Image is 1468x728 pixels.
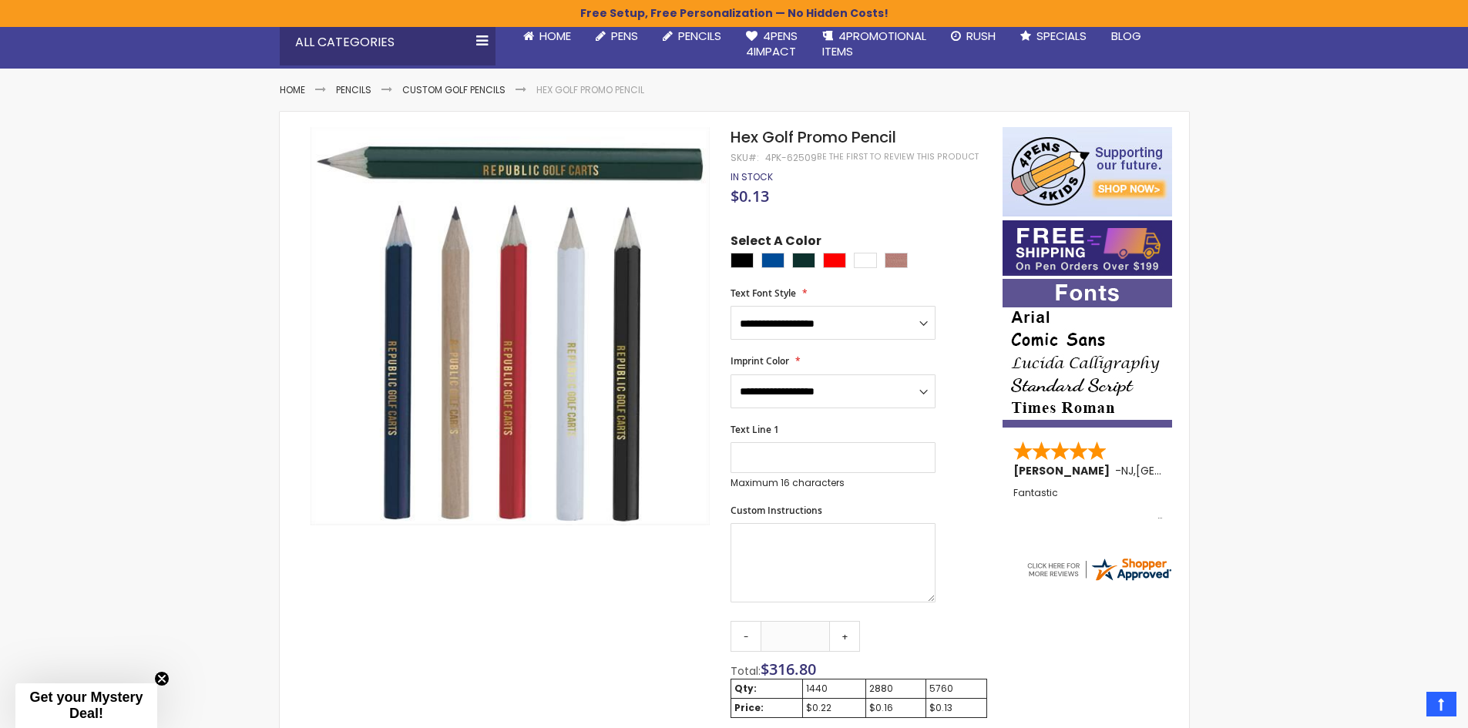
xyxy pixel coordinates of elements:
span: Hex Golf Promo Pencil [731,126,896,148]
a: Pencils [650,19,734,53]
img: 4pens.com widget logo [1025,555,1173,583]
a: 4PROMOTIONALITEMS [810,19,939,69]
span: In stock [731,170,773,183]
div: 1440 [806,683,862,695]
div: Get your Mystery Deal!Close teaser [15,683,157,728]
span: Custom Instructions [731,504,822,517]
span: Text Line 1 [731,423,779,436]
span: [GEOGRAPHIC_DATA] [1136,463,1249,478]
a: Pencils [336,83,371,96]
div: Availability [731,171,773,183]
strong: Price: [734,701,764,714]
div: Natural [885,253,908,268]
span: Pens [611,28,638,44]
span: Blog [1111,28,1141,44]
div: $0.22 [806,702,862,714]
a: Be the first to review this product [817,151,979,163]
img: font-personalization-examples [1003,279,1172,428]
a: Home [280,83,305,96]
a: Pens [583,19,650,53]
div: Mallard [792,253,815,268]
div: White [854,253,877,268]
strong: SKU [731,151,759,164]
a: Rush [939,19,1008,53]
span: Specials [1036,28,1087,44]
div: Red [823,253,846,268]
span: Total: [731,663,761,679]
a: Specials [1008,19,1099,53]
span: Select A Color [731,233,821,253]
div: All Categories [280,19,495,65]
div: 4PK-62509 [765,152,817,164]
li: Hex Golf Promo Pencil [536,84,644,96]
span: Get your Mystery Deal! [29,689,143,721]
span: 4Pens 4impact [746,28,798,59]
a: Home [511,19,583,53]
div: 2880 [869,683,922,695]
span: Rush [966,28,996,44]
div: Fantastic [1013,488,1163,521]
span: $ [761,659,816,679]
a: 4Pens4impact [734,19,810,69]
p: Maximum 16 characters [731,477,936,489]
a: + [829,621,860,652]
img: 4pens 4 kids [1003,127,1172,216]
a: Top [1426,692,1456,716]
a: Blog [1099,19,1154,53]
div: 5760 [929,683,983,695]
button: Close teaser [154,671,170,686]
a: 4pens.com certificate URL [1025,573,1173,586]
a: - [731,621,761,652]
span: 316.80 [769,659,816,679]
span: Home [539,28,571,44]
span: Pencils [678,28,721,44]
img: Free shipping on orders over $199 [1003,220,1172,276]
a: Custom Golf Pencils [402,83,506,96]
span: $0.13 [731,186,769,206]
div: Dark Blue [761,253,784,268]
span: Imprint Color [731,354,789,367]
div: Black [731,253,754,268]
strong: Qty: [734,682,757,695]
img: Hex Golf Promo Pencil [311,126,710,525]
div: $0.16 [869,702,922,714]
span: 4PROMOTIONAL ITEMS [822,28,926,59]
span: Text Font Style [731,287,796,300]
span: - , [1115,463,1249,478]
span: NJ [1121,463,1134,478]
span: [PERSON_NAME] [1013,463,1115,478]
div: $0.13 [929,702,983,714]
